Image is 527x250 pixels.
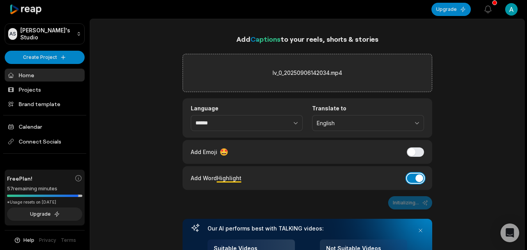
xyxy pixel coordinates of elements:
[5,69,85,82] a: Home
[7,199,82,205] div: *Usage resets on [DATE]
[5,120,85,133] a: Calendar
[500,223,519,242] div: Open Intercom Messenger
[312,105,424,112] label: Translate to
[7,207,82,221] button: Upgrade
[317,120,408,127] span: English
[5,83,85,96] a: Projects
[191,148,217,156] span: Add Emoji
[5,51,85,64] button: Create Project
[20,27,73,41] p: [PERSON_NAME]'s Studio
[61,237,76,244] a: Terms
[191,105,303,112] label: Language
[191,173,241,183] div: Add Word
[431,3,471,16] button: Upgrade
[14,237,34,244] button: Help
[208,225,407,232] h3: Our AI performs best with TALKING videos:
[5,135,85,149] span: Connect Socials
[7,174,32,183] span: Free Plan!
[273,68,342,78] label: lv_0_20250906142034.mp4
[217,175,241,181] span: Highlight
[312,115,424,131] button: English
[23,237,34,244] span: Help
[8,28,17,40] div: AS
[7,185,82,193] div: 57 remaining minutes
[250,35,280,43] span: Captions
[183,34,432,44] h1: Add to your reels, shorts & stories
[220,147,228,157] span: 🤩
[39,237,56,244] a: Privacy
[5,98,85,110] a: Brand template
